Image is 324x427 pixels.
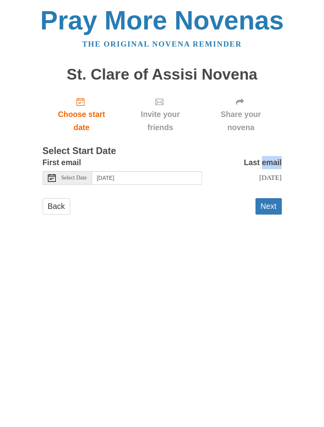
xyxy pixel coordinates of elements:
div: Click "Next" to confirm your start date first. [120,91,200,138]
button: Next [255,198,282,214]
h1: St. Clare of Assisi Novena [43,66,282,83]
span: Share your novena [208,108,274,134]
a: The original novena reminder [82,40,242,48]
a: Choose start date [43,91,121,138]
span: Choose start date [51,108,113,134]
label: First email [43,156,81,169]
label: Last email [244,156,282,169]
span: Invite your friends [128,108,192,134]
a: Back [43,198,70,214]
span: [DATE] [259,174,281,181]
a: Pray More Novenas [40,6,284,35]
span: Select Date [61,175,87,181]
h3: Select Start Date [43,146,282,156]
div: Click "Next" to confirm your start date first. [200,91,282,138]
